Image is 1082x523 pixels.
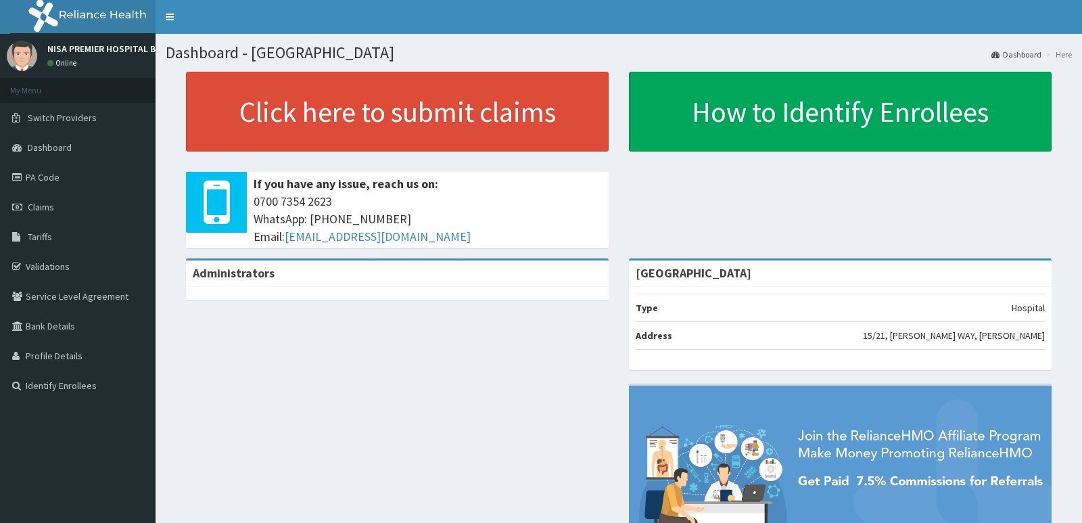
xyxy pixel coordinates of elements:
b: If you have any issue, reach us on: [254,176,438,191]
li: Here [1043,49,1072,60]
span: Claims [28,201,54,213]
a: How to Identify Enrollees [629,72,1052,152]
h1: Dashboard - [GEOGRAPHIC_DATA] [166,44,1072,62]
a: [EMAIL_ADDRESS][DOMAIN_NAME] [285,229,471,244]
a: Online [47,58,80,68]
span: 0700 7354 2623 WhatsApp: [PHONE_NUMBER] Email: [254,193,602,245]
span: Switch Providers [28,112,97,124]
b: Address [636,329,672,342]
p: 15/21, [PERSON_NAME] WAY, [PERSON_NAME] [863,329,1045,342]
span: Dashboard [28,141,72,154]
a: Click here to submit claims [186,72,609,152]
a: Dashboard [991,49,1041,60]
img: User Image [7,41,37,71]
b: Administrators [193,265,275,281]
p: NISA PREMIER HOSPITAL BILLING DEPT [47,44,207,53]
p: Hospital [1012,301,1045,315]
b: Type [636,302,658,314]
strong: [GEOGRAPHIC_DATA] [636,265,751,281]
span: Tariffs [28,231,52,243]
